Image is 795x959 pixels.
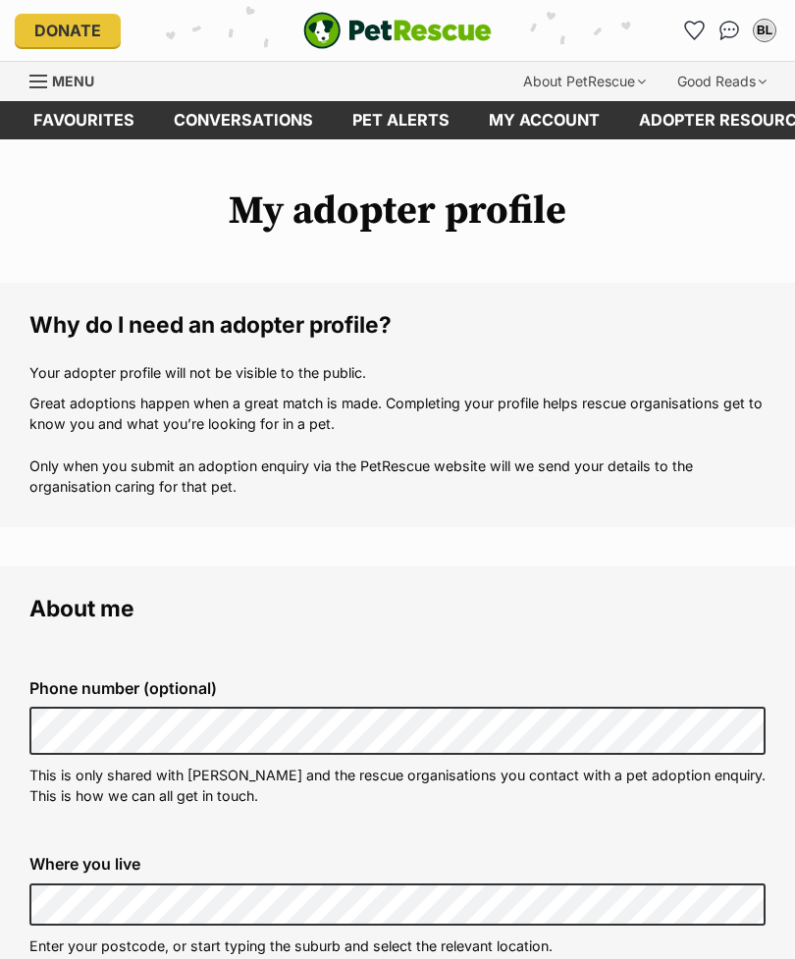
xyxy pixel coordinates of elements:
a: Pet alerts [333,101,469,139]
a: Donate [15,14,121,47]
img: logo-e224e6f780fb5917bec1dbf3a21bbac754714ae5b6737aabdf751b685950b380.svg [303,12,492,49]
p: Enter your postcode, or start typing the suburb and select the relevant location. [29,935,766,956]
div: Good Reads [663,62,780,101]
a: Conversations [714,15,745,46]
img: chat-41dd97257d64d25036548639549fe6c8038ab92f7586957e7f3b1b290dea8141.svg [719,21,740,40]
a: Favourites [14,101,154,139]
a: conversations [154,101,333,139]
ul: Account quick links [678,15,780,46]
span: Menu [52,73,94,89]
p: Great adoptions happen when a great match is made. Completing your profile helps rescue organisat... [29,393,766,498]
p: This is only shared with [PERSON_NAME] and the rescue organisations you contact with a pet adopti... [29,765,766,807]
legend: Why do I need an adopter profile? [29,312,766,338]
a: Favourites [678,15,710,46]
button: My account [749,15,780,46]
legend: About me [29,596,766,621]
a: PetRescue [303,12,492,49]
label: Where you live [29,855,766,873]
a: My account [469,101,619,139]
div: About PetRescue [509,62,660,101]
label: Phone number (optional) [29,679,766,697]
p: Your adopter profile will not be visible to the public. [29,362,766,383]
div: BL [755,21,774,40]
a: Menu [29,62,108,97]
